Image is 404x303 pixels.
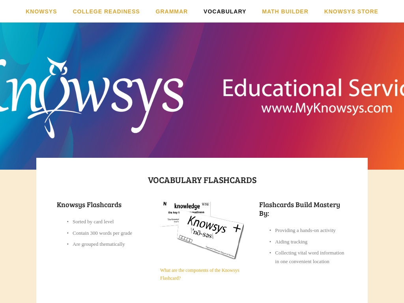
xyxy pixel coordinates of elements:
[73,229,145,238] p: Contain 300 words per grade
[73,217,145,226] p: Sorted by card level
[275,238,347,246] p: Aiding tracking
[93,34,312,141] a: Knowsys Educational Services
[160,267,239,281] a: What are the components of the Knowsys Flashcard?
[73,240,145,249] p: Are grouped thematically
[275,226,347,235] p: Providing a hands-on activity
[57,200,145,209] h2: Knowsys Flashcards
[259,200,347,217] h2: Flashcards build mastery by:
[160,200,244,259] img: What are the components of the Knowsys Flashcard?
[57,172,347,187] h1: Vocabulary Flashcards
[275,249,347,266] p: Collecting vital word information in one convenient location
